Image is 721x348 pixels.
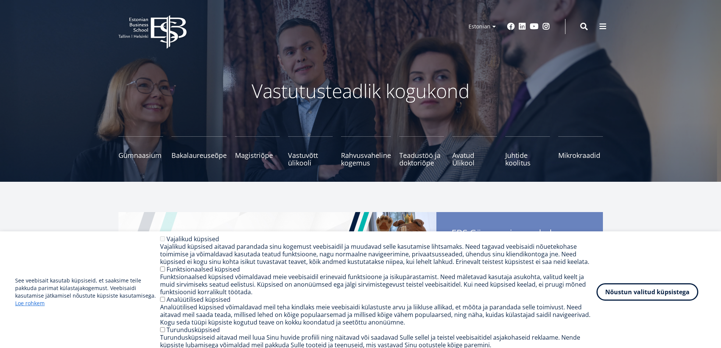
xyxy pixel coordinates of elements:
label: Vajalikud küpsised [167,235,219,243]
span: Mikrokraadid [558,151,603,159]
span: Rahvusvaheline kogemus [341,151,391,167]
a: Youtube [530,23,539,30]
a: Juhtide koolitus [505,136,550,167]
span: Gümnaasium [118,151,163,159]
div: Funktsionaalsed küpsised võimaldavad meie veebisaidil erinevaid funktsioone ja isikupärastamist. ... [160,273,596,296]
a: Loe rohkem [15,300,45,307]
p: Vastutusteadlik kogukond [160,80,561,102]
label: Turundusküpsised [167,326,220,334]
span: Juhtide koolitus [505,151,550,167]
span: Magistriõpe [235,151,280,159]
span: Avatud Ülikool [452,151,497,167]
label: Funktsionaalsed küpsised [167,265,240,273]
span: Vastuvõtt ülikooli [288,151,333,167]
a: Vastuvõtt ülikooli [288,136,333,167]
div: Vajalikud küpsised aitavad parandada sinu kogemust veebisaidil ja muudavad selle kasutamise lihts... [160,243,596,265]
a: Facebook [507,23,515,30]
a: Gümnaasium [118,136,163,167]
div: Analüütilised küpsised võimaldavad meil teha kindlaks meie veebisaidi külastuste arvu ja liikluse... [160,303,596,326]
a: Instagram [542,23,550,30]
a: Avatud Ülikool [452,136,497,167]
a: Rahvusvaheline kogemus [341,136,391,167]
span: EBS Gümnaasium pakub [452,227,588,252]
a: Magistriõpe [235,136,280,167]
p: See veebisait kasutab küpsiseid, et saaksime teile pakkuda parimat külastajakogemust. Veebisaidi ... [15,277,160,307]
a: Teadustöö ja doktoriõpe [399,136,444,167]
a: Linkedin [519,23,526,30]
button: Nõustun valitud küpsistega [596,283,698,301]
label: Analüütilised küpsised [167,295,230,304]
a: Mikrokraadid [558,136,603,167]
span: Teadustöö ja doktoriõpe [399,151,444,167]
span: Bakalaureuseõpe [171,151,227,159]
a: Bakalaureuseõpe [171,136,227,167]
